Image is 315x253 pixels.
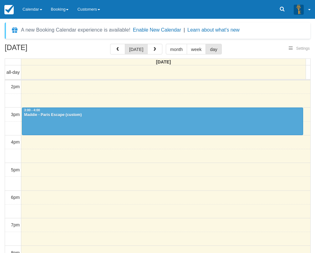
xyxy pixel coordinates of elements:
[22,108,303,135] a: 3:00 - 4:00Maddie - Paris Escape (custom)
[285,44,313,53] button: Settings
[296,46,310,51] span: Settings
[4,5,14,14] img: checkfront-main-nav-mini-logo.png
[7,70,20,75] span: all-day
[24,109,40,112] span: 3:00 - 4:00
[11,112,20,117] span: 3pm
[21,26,130,34] div: A new Booking Calendar experience is available!
[187,44,206,54] button: week
[125,44,148,54] button: [DATE]
[11,195,20,200] span: 6pm
[11,167,20,172] span: 5pm
[294,4,304,14] img: A3
[24,113,301,118] div: Maddie - Paris Escape (custom)
[184,27,185,33] span: |
[187,27,240,33] a: Learn about what's new
[11,139,20,144] span: 4pm
[5,44,84,55] h2: [DATE]
[206,44,221,54] button: day
[11,84,20,89] span: 2pm
[156,59,171,64] span: [DATE]
[133,27,181,33] button: Enable New Calendar
[166,44,187,54] button: month
[11,222,20,227] span: 7pm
